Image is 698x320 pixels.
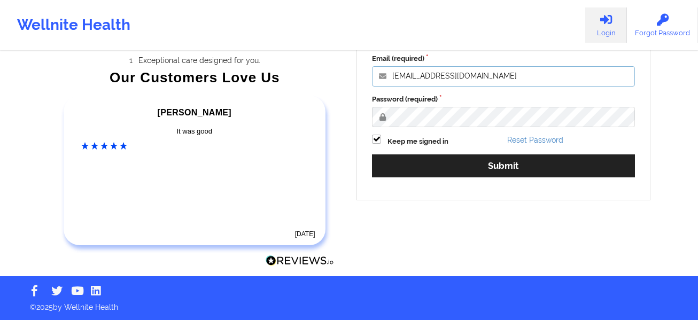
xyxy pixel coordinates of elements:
[266,255,334,267] img: Reviews.io Logo
[81,126,308,137] div: It was good
[158,108,231,117] span: [PERSON_NAME]
[372,154,635,177] button: Submit
[22,294,676,313] p: © 2025 by Wellnite Health
[65,56,334,65] li: Exceptional care designed for you.
[372,53,635,64] label: Email (required)
[387,136,448,147] label: Keep me signed in
[266,255,334,269] a: Reviews.io Logo
[295,230,315,238] time: [DATE]
[56,72,335,83] div: Our Customers Love Us
[372,66,635,87] input: Email address
[372,94,635,105] label: Password (required)
[585,7,627,43] a: Login
[627,7,698,43] a: Forgot Password
[507,136,563,144] a: Reset Password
